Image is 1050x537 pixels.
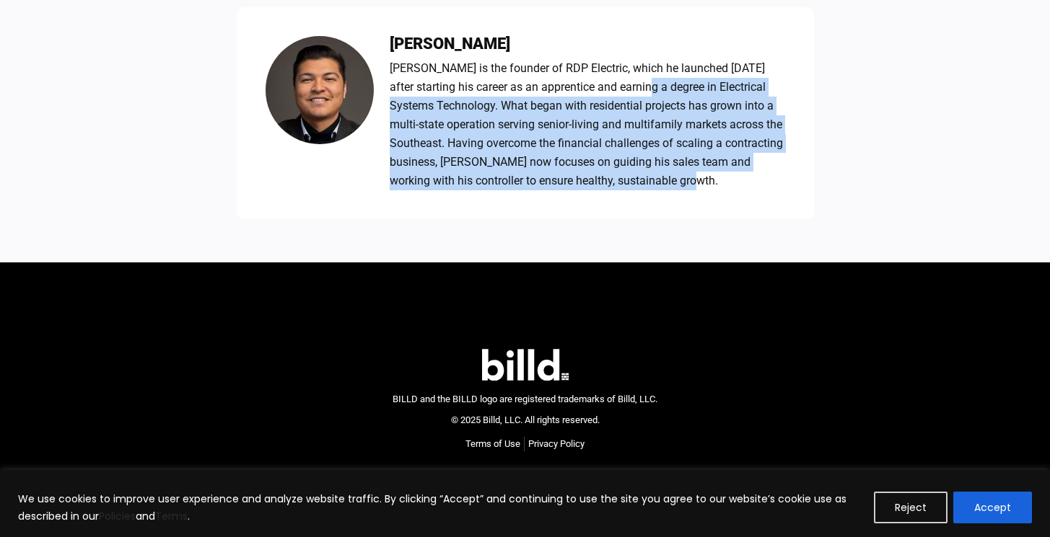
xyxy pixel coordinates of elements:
[874,492,948,523] button: Reject
[99,509,136,523] a: Policies
[953,492,1032,523] button: Accept
[390,36,785,52] h3: [PERSON_NAME]
[528,437,585,451] a: Privacy Policy
[465,437,585,451] nav: Menu
[18,490,863,525] p: We use cookies to improve user experience and analyze website traffic. By clicking “Accept” and c...
[465,437,520,451] a: Terms of Use
[155,509,188,523] a: Terms
[393,394,657,425] span: BILLD and the BILLD logo are registered trademarks of Billd, LLC. © 2025 Billd, LLC. All rights r...
[390,59,785,190] div: [PERSON_NAME] is the founder of RDP Electric, which he launched [DATE] after starting his career ...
